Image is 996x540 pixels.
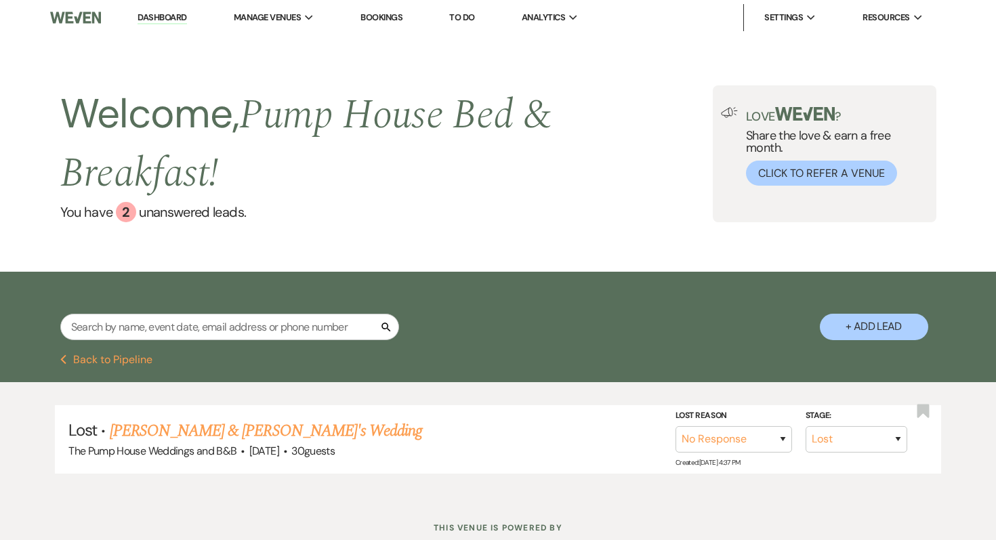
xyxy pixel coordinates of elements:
span: Resources [863,11,909,24]
span: [DATE] [249,444,279,458]
a: Dashboard [138,12,186,24]
span: Settings [764,11,803,24]
button: Click to Refer a Venue [746,161,897,186]
h2: Welcome, [60,85,713,202]
span: Analytics [522,11,565,24]
a: Bookings [360,12,402,23]
span: Lost [68,419,97,440]
div: Share the love & earn a free month. [738,107,928,186]
img: weven-logo-green.svg [775,107,835,121]
span: Manage Venues [234,11,301,24]
div: 2 [116,202,136,222]
span: The Pump House Weddings and B&B [68,444,236,458]
button: Back to Pipeline [60,354,153,365]
span: 30 guests [291,444,335,458]
a: [PERSON_NAME] & [PERSON_NAME]'s Wedding [110,419,423,443]
img: Weven Logo [50,3,101,32]
p: Love ? [746,107,928,123]
a: To Do [449,12,474,23]
label: Stage: [806,409,907,423]
span: Created: [DATE] 4:37 PM [676,458,741,467]
button: + Add Lead [820,314,928,340]
span: Pump House Bed & Breakfast ! [60,84,552,205]
img: loud-speaker-illustration.svg [721,107,738,118]
input: Search by name, event date, email address or phone number [60,314,399,340]
label: Lost Reason [676,409,792,423]
a: You have 2 unanswered leads. [60,202,713,222]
